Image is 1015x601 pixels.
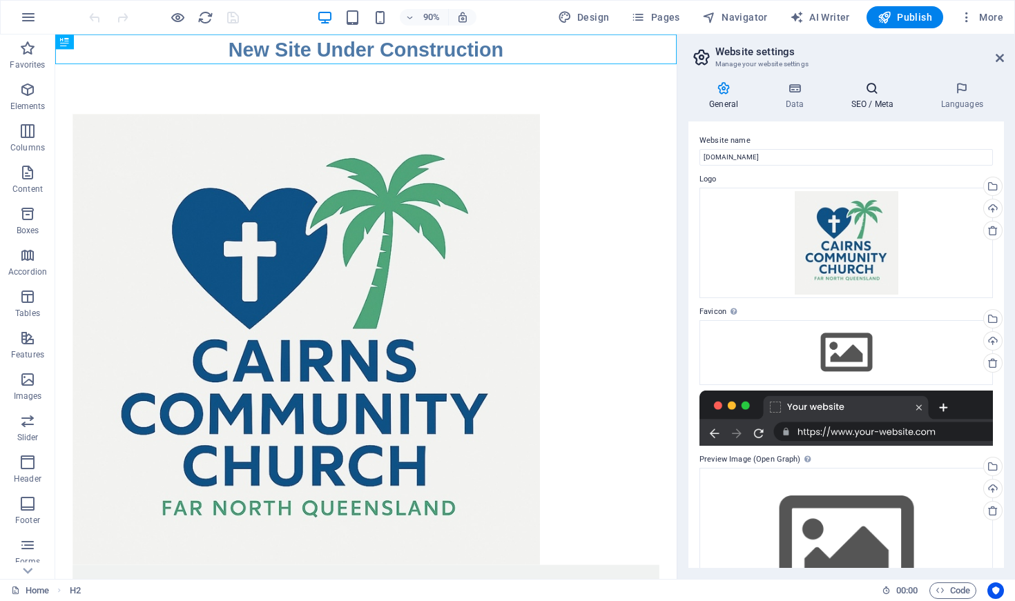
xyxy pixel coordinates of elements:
p: Accordion [8,266,47,277]
p: Header [14,473,41,484]
label: Favicon [699,304,993,320]
span: Navigator [702,10,768,24]
h4: General [688,81,764,110]
i: Reload page [197,10,213,26]
a: Click to cancel selection. Double-click to open Pages [11,582,49,599]
h4: Data [764,81,830,110]
span: AI Writer [790,10,850,24]
button: 90% [400,9,449,26]
button: reload [197,9,213,26]
button: AI Writer [784,6,855,28]
p: Boxes [17,225,39,236]
p: Slider [17,432,39,443]
p: Features [11,349,44,360]
button: More [954,6,1009,28]
h4: SEO / Meta [830,81,920,110]
span: : [906,585,908,595]
nav: breadcrumb [70,582,81,599]
button: Click here to leave preview mode and continue editing [169,9,186,26]
h6: 90% [420,9,443,26]
h4: Languages [920,81,1004,110]
p: Footer [15,515,40,526]
span: More [960,10,1003,24]
p: Forms [15,556,40,567]
p: Elements [10,101,46,112]
div: Design (Ctrl+Alt+Y) [552,6,615,28]
button: Design [552,6,615,28]
div: F094AEA5-6428-47B1-A63A-C51F9D669253-YJyNHJGrT5XwKYWOp1wM2g.jpg [699,188,993,298]
span: Publish [878,10,932,24]
span: Click to select. Double-click to edit [70,582,81,599]
label: Website name [699,132,993,149]
p: Favorites [10,59,45,70]
input: Name... [699,149,993,166]
h3: Manage your website settings [715,58,976,70]
button: Publish [867,6,943,28]
p: Tables [15,308,40,319]
span: Design [558,10,610,24]
h2: Website settings [715,46,1004,58]
label: Logo [699,171,993,188]
button: Navigator [697,6,773,28]
label: Preview Image (Open Graph) [699,451,993,468]
button: Usercentrics [987,582,1004,599]
div: Select files from the file manager, stock photos, or upload file(s) [699,320,993,385]
button: Pages [626,6,685,28]
button: Code [929,582,976,599]
i: On resize automatically adjust zoom level to fit chosen device. [456,11,469,23]
span: 00 00 [896,582,918,599]
p: Content [12,184,43,195]
p: Images [14,391,42,402]
p: Columns [10,142,45,153]
span: Code [936,582,970,599]
h6: Session time [882,582,918,599]
span: Pages [631,10,679,24]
